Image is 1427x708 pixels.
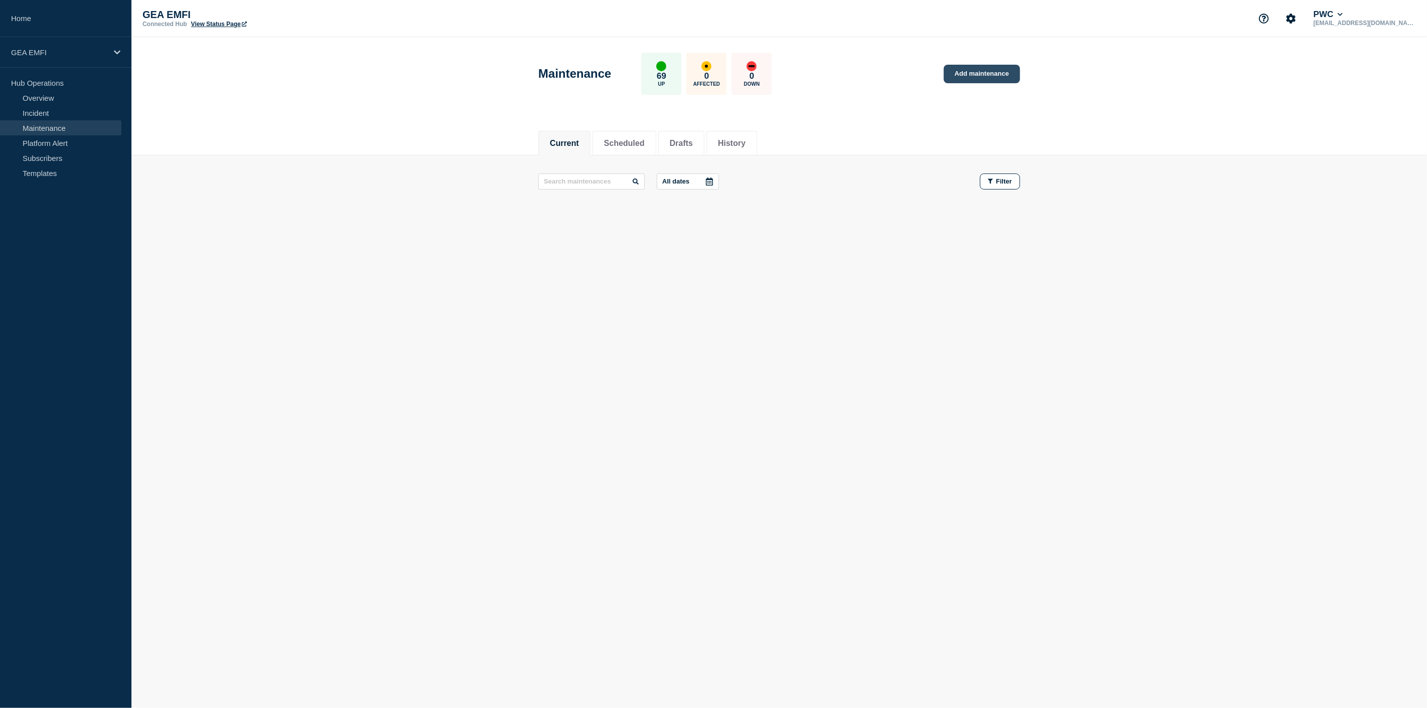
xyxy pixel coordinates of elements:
p: All dates [662,178,689,185]
button: Scheduled [604,139,645,148]
button: All dates [657,173,719,190]
input: Search maintenances [538,173,645,190]
button: Drafts [670,139,693,148]
div: down [747,61,757,71]
button: Account settings [1280,8,1302,29]
span: Filter [996,178,1012,185]
div: up [656,61,666,71]
a: View Status Page [191,21,247,28]
p: 69 [657,71,666,81]
button: Current [550,139,579,148]
p: GEA EMFI [142,9,343,21]
p: Affected [693,81,720,87]
a: Add maintenance [944,65,1020,83]
p: Down [744,81,760,87]
button: PWC [1312,10,1345,20]
p: [EMAIL_ADDRESS][DOMAIN_NAME] [1312,20,1416,27]
p: 0 [704,71,709,81]
button: Support [1253,8,1274,29]
p: GEA EMFI [11,48,107,57]
div: affected [701,61,711,71]
button: Filter [980,173,1020,190]
button: History [718,139,746,148]
p: Up [658,81,665,87]
p: Connected Hub [142,21,187,28]
h1: Maintenance [538,67,611,81]
p: 0 [750,71,754,81]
